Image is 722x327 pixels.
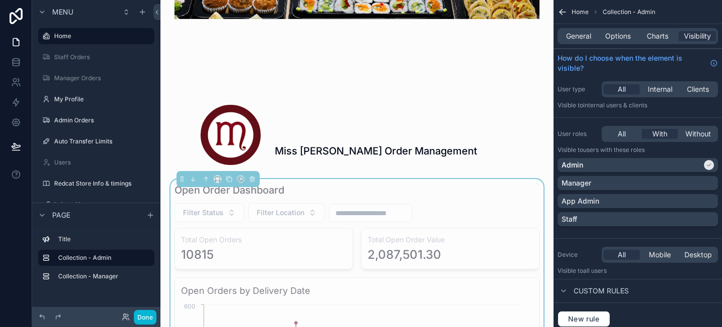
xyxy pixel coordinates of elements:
[558,101,718,109] p: Visible to
[562,214,577,224] p: Staff
[368,235,533,245] h3: Total Open Order Value
[562,160,583,170] p: Admin
[574,286,629,296] span: Custom rules
[181,235,346,245] h3: Total Open Orders
[54,180,152,188] label: Redcat Store Info & timings
[54,201,152,209] label: Labour Hours
[257,208,304,218] span: Filter Location
[248,203,325,222] button: Select Button
[174,203,244,222] button: Select Button
[685,129,711,139] span: Without
[684,250,712,260] span: Desktop
[58,254,146,262] label: Collection - Admin
[58,235,150,243] label: Title
[38,197,154,213] a: Labour Hours
[32,227,160,294] div: scrollable content
[174,183,284,197] h1: Open Order Dashboard
[54,116,152,124] label: Admin Orders
[603,8,655,16] span: Collection - Admin
[54,137,152,145] label: Auto Transfer Limits
[583,146,645,153] span: Users with these roles
[52,7,73,17] span: Menu
[583,101,647,109] span: Internal users & clients
[618,250,626,260] span: All
[38,154,154,171] a: Users
[684,31,711,41] span: Visibility
[368,247,441,263] div: 2,087,501.30
[54,32,148,40] label: Home
[562,178,591,188] p: Manager
[687,84,709,94] span: Clients
[558,146,718,154] p: Visible to
[183,208,224,218] span: Filter Status
[54,53,152,61] label: Staff Orders
[566,31,591,41] span: General
[134,310,156,324] button: Done
[38,49,154,65] a: Staff Orders
[52,210,70,220] span: Page
[38,70,154,86] a: Manager Orders
[647,31,668,41] span: Charts
[558,267,718,275] p: Visible to
[649,250,671,260] span: Mobile
[38,112,154,128] a: Admin Orders
[38,176,154,192] a: Redcat Store Info & timings
[38,28,154,44] a: Home
[181,284,533,298] h3: Open Orders by Delivery Date
[572,8,589,16] span: Home
[54,95,152,103] label: My Profile
[618,129,626,139] span: All
[38,91,154,107] a: My Profile
[181,247,214,263] div: 10815
[58,272,150,280] label: Collection - Manager
[184,302,196,310] tspan: 600
[562,196,599,206] p: App Admin
[558,85,598,93] label: User type
[558,53,706,73] span: How do I choose when the element is visible?
[558,251,598,259] label: Device
[605,31,631,41] span: Options
[54,74,152,82] label: Manager Orders
[648,84,672,94] span: Internal
[38,133,154,149] a: Auto Transfer Limits
[558,53,718,73] a: How do I choose when the element is visible?
[583,267,607,274] span: all users
[558,130,598,138] label: User roles
[618,84,626,94] span: All
[54,158,152,167] label: Users
[652,129,667,139] span: With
